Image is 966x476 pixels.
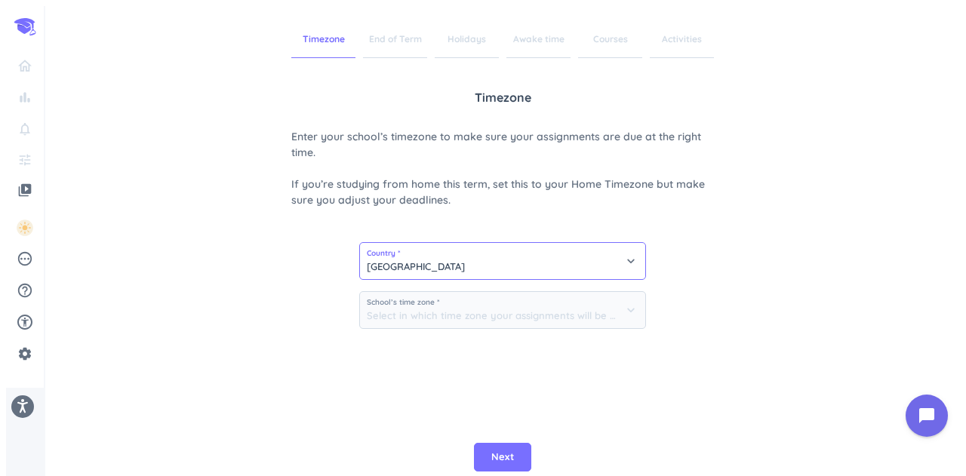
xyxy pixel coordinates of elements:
[17,346,32,361] i: settings
[360,292,645,328] input: Select in which time zone your assignments will be due
[623,253,638,269] i: keyboard_arrow_down
[17,282,33,299] i: help_outline
[360,243,645,279] input: Start typing...
[12,342,38,366] a: settings
[17,250,33,267] i: pending
[291,129,714,208] span: Enter your school’s timezone to make sure your assignments are due at the right time. If you’re s...
[363,21,427,58] span: End of Term
[474,443,531,471] button: Next
[491,450,514,465] span: Next
[578,21,642,58] span: Courses
[435,21,499,58] span: Holidays
[291,21,355,58] span: Timezone
[475,88,531,106] span: Timezone
[506,21,571,58] span: Awake time
[650,21,714,58] span: Activities
[367,250,638,257] span: Country *
[17,183,32,198] i: video_library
